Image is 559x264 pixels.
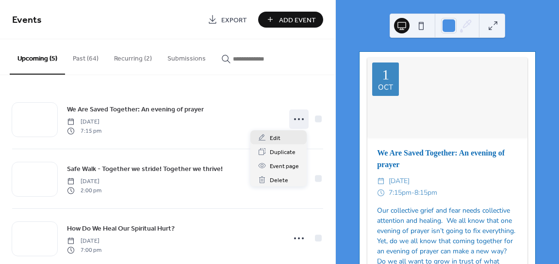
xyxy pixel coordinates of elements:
span: Duplicate [270,147,296,157]
span: 7:15pm [389,187,411,199]
span: [DATE] [67,237,101,246]
span: 7:15 pm [67,126,101,135]
span: We Are Saved Together: An evening of prayer [67,105,204,115]
span: [DATE] [67,118,101,126]
button: Upcoming (5) [10,39,65,75]
div: ​ [377,175,385,187]
span: - [411,187,414,199]
div: 1 [382,67,389,82]
span: Events [12,11,42,30]
a: How Do We Heal Our Spiritual Hurt? [67,223,175,234]
span: Delete [270,175,288,186]
div: Oct [378,84,393,91]
button: Recurring (2) [106,39,160,74]
span: How Do We Heal Our Spiritual Hurt? [67,224,175,234]
div: We Are Saved Together: An evening of prayer [367,147,527,171]
span: 8:15pm [414,187,437,199]
button: Add Event [258,12,323,28]
a: Export [200,12,254,28]
span: Add Event [279,15,316,25]
span: Edit [270,133,280,143]
span: [DATE] [67,177,101,186]
button: Past (64) [65,39,106,74]
span: [DATE] [389,175,410,187]
span: Safe Walk - Together we stride! Together we thrive! [67,164,223,174]
div: ​ [377,187,385,199]
span: 2:00 pm [67,186,101,195]
button: Submissions [160,39,214,74]
a: We Are Saved Together: An evening of prayer [67,104,204,115]
a: Safe Walk - Together we stride! Together we thrive! [67,163,223,174]
span: Event page [270,161,299,171]
span: 7:00 pm [67,246,101,254]
span: Export [221,15,247,25]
